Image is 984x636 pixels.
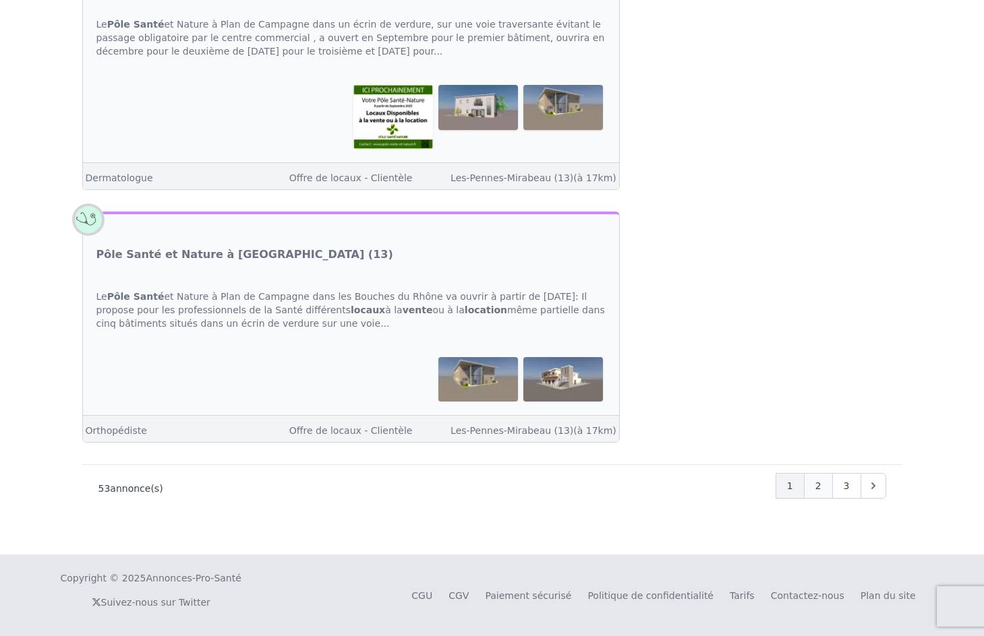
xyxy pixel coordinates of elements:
[448,590,469,601] a: CGV
[411,590,432,601] a: CGU
[465,305,507,315] strong: location
[573,172,616,183] span: (à 17km)
[587,590,714,601] a: Politique de confidentialité
[289,425,413,436] a: Offre de locaux - Clientèle
[523,357,603,402] img: Pôle Santé et Nature à Plan de Campagne (13)
[438,85,518,129] img: Pôle Santé et Nature à Plan de Campagne
[844,479,850,492] span: 3
[351,305,385,315] strong: locaux
[107,19,165,30] strong: Pôle Santé
[83,4,619,71] div: Le et Nature à Plan de Campagne dans un écrin de verdure, sur une voie traversante évitant le pas...
[353,85,433,148] img: Pôle Santé et Nature à Plan de Campagne
[98,482,163,495] p: annonce(s)
[403,305,433,315] strong: vente
[92,597,210,608] a: Suivez-nous sur Twitter
[523,85,603,129] img: Pôle Santé et Nature à Plan de Campagne
[438,357,518,402] img: Pôle Santé et Nature à Plan de Campagne (13)
[861,590,916,601] a: Plan du site
[485,590,571,601] a: Paiement sécurisé
[451,172,616,183] a: Les-Pennes-Mirabeau (13)(à 17km)
[787,479,793,492] span: 1
[573,425,616,436] span: (à 17km)
[107,291,165,302] strong: Pôle Santé
[146,571,241,585] a: Annonces-Pro-Santé
[776,473,886,499] nav: Pagination
[86,425,147,436] a: Orthopédiste
[61,571,241,585] div: Copyright © 2025
[815,479,821,492] span: 2
[289,172,413,183] a: Offre de locaux - Clientèle
[730,590,755,601] a: Tarifs
[98,483,111,494] span: 53
[83,276,619,344] div: Le et Nature à Plan de Campagne dans les Bouches du Rhône va ouvrir à partir de [DATE]: Il propos...
[451,425,616,436] a: Les-Pennes-Mirabeau (13)(à 17km)
[86,172,153,183] a: Dermatologue
[771,590,844,601] a: Contactez-nous
[96,247,393,263] a: Pôle Santé et Nature à [GEOGRAPHIC_DATA] (13)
